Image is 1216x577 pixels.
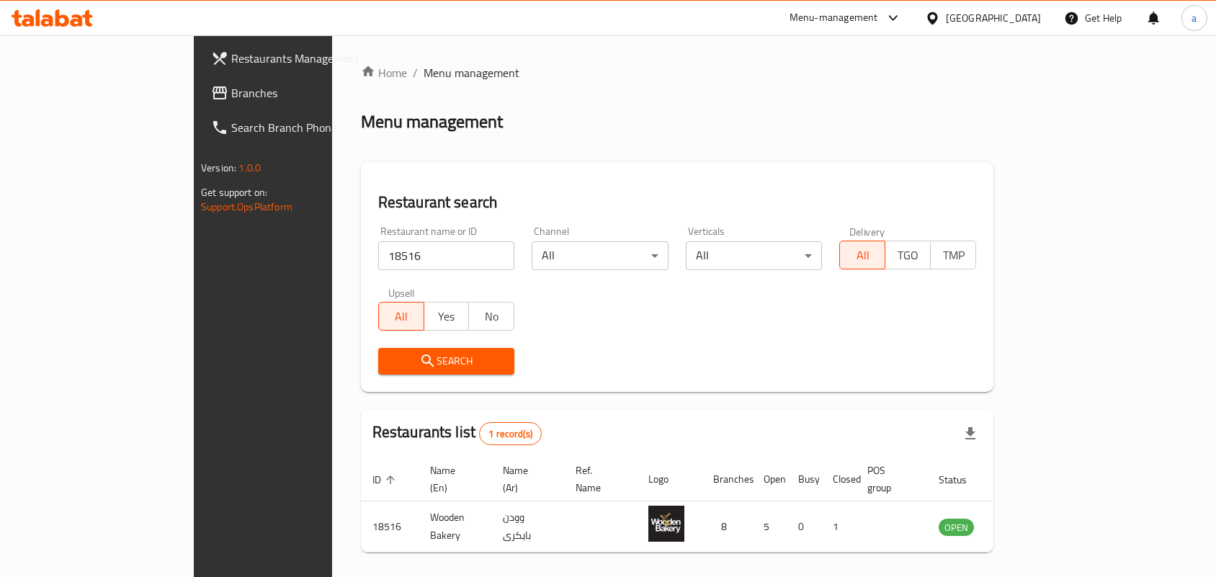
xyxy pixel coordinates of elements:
[372,421,542,445] h2: Restaurants list
[231,84,385,102] span: Branches
[821,457,856,501] th: Closed
[468,302,514,331] button: No
[388,287,415,298] label: Upsell
[479,422,542,445] div: Total records count
[953,416,988,451] div: Export file
[946,10,1041,26] div: [GEOGRAPHIC_DATA]
[648,506,684,542] img: Wooden Bakery
[939,471,985,488] span: Status
[839,241,885,269] button: All
[885,241,931,269] button: TGO
[238,158,261,177] span: 1.0.0
[200,76,397,110] a: Branches
[201,197,292,216] a: Support.OpsPlatform
[790,9,878,27] div: Menu-management
[430,462,474,496] span: Name (En)
[821,501,856,553] td: 1
[930,241,976,269] button: TMP
[503,462,547,496] span: Name (Ar)
[867,462,910,496] span: POS group
[200,110,397,145] a: Search Branch Phone
[372,471,400,488] span: ID
[637,457,702,501] th: Logo
[430,306,464,327] span: Yes
[378,348,515,375] button: Search
[1192,10,1197,26] span: a
[846,245,880,266] span: All
[936,245,970,266] span: TMP
[231,119,385,136] span: Search Branch Phone
[378,192,976,213] h2: Restaurant search
[787,501,821,553] td: 0
[752,501,787,553] td: 5
[702,501,752,553] td: 8
[378,241,515,270] input: Search for restaurant name or ID..
[413,64,418,81] li: /
[231,50,385,67] span: Restaurants Management
[390,352,504,370] span: Search
[361,457,1052,553] table: enhanced table
[419,501,491,553] td: Wooden Bakery
[201,183,267,202] span: Get support on:
[361,64,993,81] nav: breadcrumb
[480,427,541,441] span: 1 record(s)
[361,110,503,133] h2: Menu management
[686,241,823,270] div: All
[475,306,509,327] span: No
[752,457,787,501] th: Open
[702,457,752,501] th: Branches
[424,64,519,81] span: Menu management
[849,226,885,236] label: Delivery
[576,462,620,496] span: Ref. Name
[385,306,419,327] span: All
[787,457,821,501] th: Busy
[939,519,974,536] span: OPEN
[200,41,397,76] a: Restaurants Management
[891,245,925,266] span: TGO
[201,158,236,177] span: Version:
[424,302,470,331] button: Yes
[532,241,669,270] div: All
[491,501,564,553] td: وودن بايكرى
[378,302,424,331] button: All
